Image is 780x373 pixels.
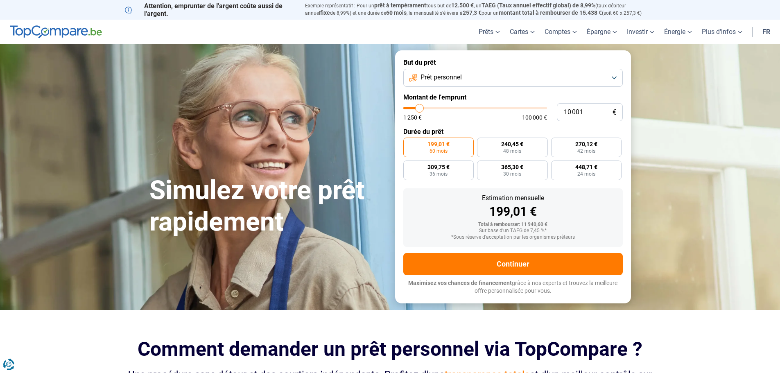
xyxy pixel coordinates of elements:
[540,20,582,44] a: Comptes
[403,59,623,66] label: But du prêt
[403,128,623,136] label: Durée du prêt
[403,115,422,120] span: 1 250 €
[305,2,656,17] p: Exemple représentatif : Pour un tous but de , un (taux débiteur annuel de 8,99%) et une durée de ...
[403,279,623,295] p: grâce à nos experts et trouvez la meilleure offre personnalisée pour vous.
[697,20,747,44] a: Plus d'infos
[430,149,448,154] span: 60 mois
[421,73,462,82] span: Prêt personnel
[474,20,505,44] a: Prêts
[403,69,623,87] button: Prêt personnel
[430,172,448,176] span: 36 mois
[427,164,450,170] span: 309,75 €
[522,115,547,120] span: 100 000 €
[403,93,623,101] label: Montant de l'emprunt
[582,20,622,44] a: Épargne
[613,109,616,116] span: €
[410,228,616,234] div: Sur base d'un TAEG de 7,45 %*
[410,222,616,228] div: Total à rembourser: 11 940,60 €
[463,9,482,16] span: 257,3 €
[410,206,616,218] div: 199,01 €
[386,9,407,16] span: 60 mois
[503,149,521,154] span: 48 mois
[659,20,697,44] a: Énergie
[451,2,474,9] span: 12.500 €
[149,175,385,238] h1: Simulez votre prêt rapidement
[499,9,602,16] span: montant total à rembourser de 15.438 €
[320,9,330,16] span: fixe
[501,164,523,170] span: 365,30 €
[408,280,512,286] span: Maximisez vos chances de financement
[410,235,616,240] div: *Sous réserve d'acceptation par les organismes prêteurs
[427,141,450,147] span: 199,01 €
[501,141,523,147] span: 240,45 €
[374,2,426,9] span: prêt à tempérament
[577,172,595,176] span: 24 mois
[575,141,597,147] span: 270,12 €
[403,253,623,275] button: Continuer
[125,2,295,18] p: Attention, emprunter de l'argent coûte aussi de l'argent.
[757,20,775,44] a: fr
[622,20,659,44] a: Investir
[577,149,595,154] span: 42 mois
[482,2,595,9] span: TAEG (Taux annuel effectif global) de 8,99%
[503,172,521,176] span: 30 mois
[505,20,540,44] a: Cartes
[10,25,102,38] img: TopCompare
[575,164,597,170] span: 448,71 €
[410,195,616,201] div: Estimation mensuelle
[125,338,656,360] h2: Comment demander un prêt personnel via TopCompare ?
